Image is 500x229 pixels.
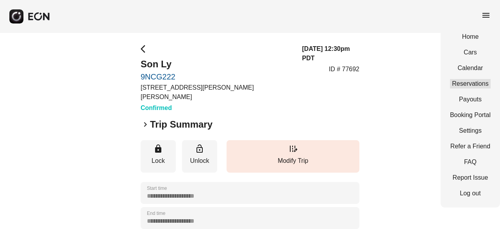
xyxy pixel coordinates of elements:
a: 9NCG222 [141,72,293,81]
h2: Son Ly [141,58,293,70]
a: FAQ [450,157,491,167]
a: Cars [450,48,491,57]
p: Unlock [186,156,213,166]
span: edit_road [288,144,298,153]
button: Unlock [182,140,217,173]
span: menu [481,11,491,20]
p: ID # 77692 [329,65,359,74]
button: Lock [141,140,176,173]
a: Payouts [450,95,491,104]
button: Modify Trip [227,140,359,173]
h2: Trip Summary [150,118,212,131]
p: Modify Trip [230,156,355,166]
a: Log out [450,189,491,198]
a: Report Issue [450,173,491,182]
a: Calendar [450,63,491,73]
a: Settings [450,126,491,135]
span: keyboard_arrow_right [141,120,150,129]
a: Booking Portal [450,110,491,120]
h3: [DATE] 12:30pm PDT [302,44,359,63]
span: arrow_back_ios [141,44,150,54]
a: Refer a Friend [450,142,491,151]
span: lock_open [195,144,204,153]
a: Home [450,32,491,41]
a: Reservations [450,79,491,88]
p: [STREET_ADDRESS][PERSON_NAME][PERSON_NAME] [141,83,293,102]
span: lock [154,144,163,153]
h3: Confirmed [141,103,293,113]
p: Lock [145,156,172,166]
